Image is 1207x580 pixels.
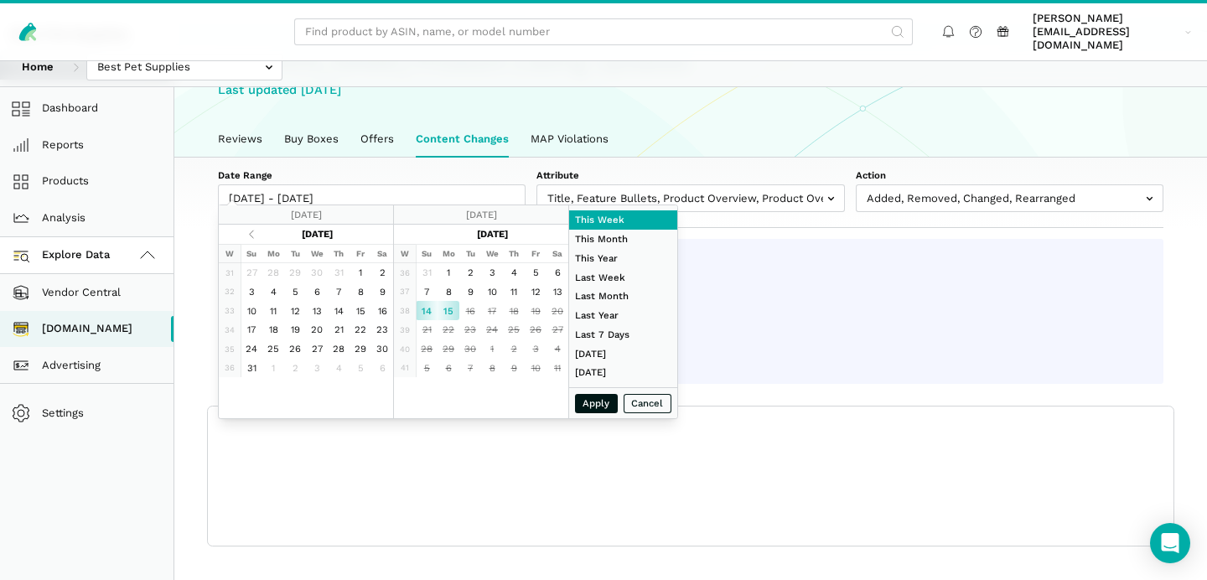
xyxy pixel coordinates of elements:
td: 4 [262,282,284,302]
a: Reviews [207,122,273,157]
label: Action [856,168,1163,182]
li: Last 7 Days [569,325,677,344]
td: 3 [481,263,503,282]
li: Feature Bullets [241,281,1153,294]
td: 1 [438,263,459,282]
td: 13 [547,282,568,302]
td: 7 [328,282,350,302]
td: 14 [328,301,350,320]
li: Last Week [569,267,677,287]
td: 30 [459,339,481,359]
td: 3 [306,359,328,378]
a: Home [11,54,65,81]
li: Product Description [241,329,1153,343]
td: 20 [306,320,328,339]
td: 23 [371,320,393,339]
li: Product Overview - Glance Icons [241,313,1153,327]
td: 27 [547,320,568,339]
th: Th [503,244,525,263]
td: 9 [459,282,481,302]
td: 28 [416,339,438,359]
td: 7 [459,359,481,378]
th: W [219,244,241,263]
li: [DATE] [569,344,677,363]
div: Open Intercom Messenger [1150,523,1190,563]
th: Sa [547,244,568,263]
a: [PERSON_NAME][EMAIL_ADDRESS][DOMAIN_NAME] [1028,9,1197,55]
td: 6 [547,263,568,282]
td: 10 [525,359,547,378]
td: 36 [394,263,416,282]
td: 8 [438,282,459,302]
td: 5 [350,359,371,378]
th: We [306,244,328,263]
input: Title, Feature Bullets, Product Overview, Product Overview - Glance Icons, Product Description, R... [536,184,844,212]
th: Tu [284,244,306,263]
button: Cancel [624,394,672,413]
li: Last Year [569,306,677,325]
td: 2 [503,339,525,359]
li: [DATE] [569,363,677,382]
span: Explore Data [17,246,111,266]
td: 16 [371,301,393,320]
td: 5 [525,263,547,282]
td: 23 [459,320,481,339]
td: 11 [547,359,568,378]
td: 10 [481,282,503,302]
td: 6 [438,359,459,378]
th: [DATE] [438,225,547,244]
td: 25 [503,320,525,339]
td: 22 [438,320,459,339]
th: We [481,244,503,263]
td: 14 [416,301,438,320]
td: 1 [350,263,371,282]
td: 30 [371,339,393,359]
td: 21 [416,320,438,339]
a: Content Changes [405,122,520,157]
td: 1 [262,359,284,378]
td: 26 [525,320,547,339]
td: 6 [306,282,328,302]
td: 11 [262,301,284,320]
td: 9 [503,359,525,378]
td: 2 [371,263,393,282]
td: 8 [481,359,503,378]
td: 18 [262,320,284,339]
th: Mo [262,244,284,263]
td: 2 [459,263,481,282]
td: 15 [350,301,371,320]
td: 34 [219,320,241,339]
td: 36 [219,359,241,378]
th: Mo [438,244,459,263]
td: 30 [306,263,328,282]
td: 20 [547,301,568,320]
td: 1 [481,339,503,359]
td: 4 [503,263,525,282]
td: 31 [328,263,350,282]
td: 31 [416,263,438,282]
td: 31 [241,359,262,378]
td: 28 [262,263,284,282]
p: Tracking changes for: [229,247,1153,262]
td: 17 [241,320,262,339]
li: This Week [569,210,677,230]
td: 29 [350,339,371,359]
td: 24 [481,320,503,339]
th: Sa [371,244,393,263]
td: 27 [241,263,262,282]
li: Rich Product Description [241,346,1153,360]
td: 29 [284,263,306,282]
li: This Year [569,249,677,268]
td: 28 [328,339,350,359]
td: 38 [394,301,416,320]
li: Last Month [569,287,677,306]
td: 3 [241,282,262,302]
td: 2 [284,359,306,378]
td: 32 [219,282,241,302]
td: 12 [525,282,547,302]
a: MAP Violations [520,122,619,157]
input: Best Pet Supplies [86,54,282,81]
td: 19 [284,320,306,339]
li: This Month [569,230,677,249]
li: Rich Product Information [241,362,1153,375]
